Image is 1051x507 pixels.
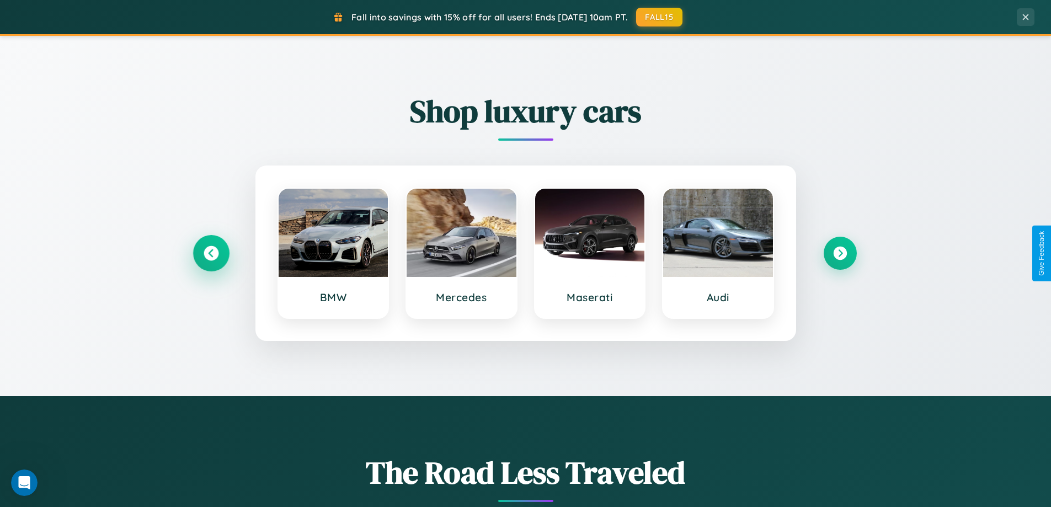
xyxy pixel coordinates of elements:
[11,469,38,496] iframe: Intercom live chat
[290,291,377,304] h3: BMW
[546,291,634,304] h3: Maserati
[1038,231,1045,276] div: Give Feedback
[674,291,762,304] h3: Audi
[418,291,505,304] h3: Mercedes
[195,451,857,494] h1: The Road Less Traveled
[636,8,682,26] button: FALL15
[195,90,857,132] h2: Shop luxury cars
[351,12,628,23] span: Fall into savings with 15% off for all users! Ends [DATE] 10am PT.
